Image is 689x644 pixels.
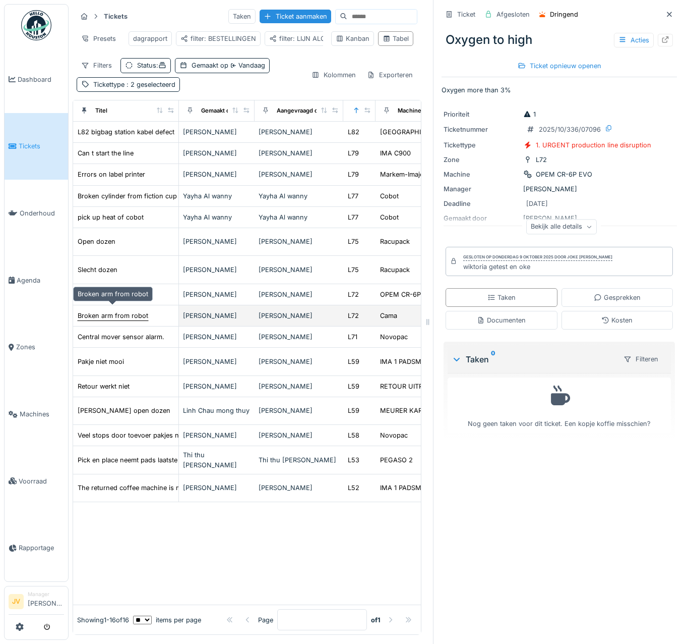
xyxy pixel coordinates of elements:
[19,476,64,486] span: Voorraad
[133,34,167,43] div: dagrapport
[259,148,339,158] div: [PERSON_NAME]
[444,170,519,179] div: Machine
[9,594,24,609] li: JV
[93,80,175,89] div: Tickettype
[336,34,369,43] div: Kanban
[77,31,120,46] div: Presets
[133,615,201,625] div: items per page
[277,106,327,115] div: Aangevraagd door
[183,311,250,320] div: [PERSON_NAME]
[477,315,526,325] div: Documenten
[362,68,417,82] div: Exporteren
[536,155,547,165] div: L72
[78,191,177,201] div: Broken cylinder from fiction cup
[183,170,250,179] div: [PERSON_NAME]
[487,293,516,302] div: Taken
[183,431,250,440] div: [PERSON_NAME]
[77,615,129,625] div: Showing 1 - 16 of 16
[348,406,359,415] div: L59
[442,27,677,53] div: Oxygen to high
[380,265,410,275] div: Racupack
[95,106,107,115] div: Titel
[380,311,397,320] div: Cama
[348,265,359,275] div: L75
[380,191,399,201] div: Cobot
[614,33,654,47] div: Acties
[183,357,250,366] div: [PERSON_NAME]
[523,110,536,119] div: 1
[259,127,339,137] div: [PERSON_NAME]
[348,127,359,137] div: L82
[78,357,124,366] div: Pakje niet mooi
[619,352,663,366] div: Filteren
[259,382,339,391] div: [PERSON_NAME]
[380,237,410,246] div: Racupack
[259,237,339,246] div: [PERSON_NAME]
[5,46,68,113] a: Dashboard
[9,591,64,615] a: JV Manager[PERSON_NAME]
[348,382,359,391] div: L59
[444,155,519,165] div: Zone
[601,315,633,325] div: Kosten
[156,62,166,69] span: :
[78,127,174,137] div: L82 bigbag station kabel defect
[380,483,446,493] div: IMA 1 PADSMACHINE
[183,237,250,246] div: [PERSON_NAME]
[183,406,250,415] div: Linh Chau mong thuy
[307,68,360,82] div: Kolommen
[380,357,446,366] div: IMA 1 PADSMACHINE
[380,382,530,391] div: RETOUR UITPAKMACHINE + VACUUMSYSTEEM
[452,353,615,365] div: Taken
[78,455,241,465] div: Pick en place neemt pads laatste rij niet op naar band
[526,199,548,208] div: [DATE]
[348,170,359,179] div: L79
[5,314,68,381] a: Zones
[444,184,675,194] div: [PERSON_NAME]
[442,85,677,95] p: Oxygen more than 3%
[78,406,170,415] div: [PERSON_NAME] open dozen
[137,61,166,70] div: Status
[183,212,250,222] div: Yayha Al wanny
[496,10,530,19] div: Afgesloten
[78,311,148,320] div: Broken arm from robot
[20,208,64,218] span: Onderhoud
[348,191,358,201] div: L77
[78,382,130,391] div: Retour werkt niet
[180,34,256,43] div: filter: BESTELLINGEN
[259,431,339,440] div: [PERSON_NAME]
[258,615,273,625] div: Page
[5,247,68,314] a: Agenda
[78,265,117,275] div: Slecht dozen
[348,431,359,440] div: L58
[269,34,349,43] div: filter: LIJN ALGEMEEN
[526,220,597,234] div: Bekijk alle details
[348,290,359,299] div: L72
[539,125,601,134] div: 2025/10/336/07096
[380,431,408,440] div: Novopac
[380,406,455,415] div: MEURER KARTONNAGE
[444,199,519,208] div: Deadline
[192,61,265,70] div: Gemaakt op
[21,10,51,40] img: Badge_color-CXgf-gQk.svg
[183,483,250,493] div: [PERSON_NAME]
[5,515,68,582] a: Rapportage
[19,543,64,553] span: Rapportage
[380,290,436,299] div: OPEM CR-6P EVO
[5,113,68,180] a: Tickets
[444,140,519,150] div: Tickettype
[454,382,664,429] div: Nog geen taken voor dit ticket. Een kopje koffie misschien?
[380,148,411,158] div: IMA C900
[100,12,132,21] strong: Tickets
[183,382,250,391] div: [PERSON_NAME]
[228,9,256,24] div: Taken
[5,381,68,448] a: Machines
[259,170,339,179] div: [PERSON_NAME]
[17,276,64,285] span: Agenda
[259,357,339,366] div: [PERSON_NAME]
[348,237,359,246] div: L75
[348,148,359,158] div: L79
[183,127,250,137] div: [PERSON_NAME]
[183,191,250,201] div: Yayha Al wanny
[183,148,250,158] div: [PERSON_NAME]
[19,141,64,151] span: Tickets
